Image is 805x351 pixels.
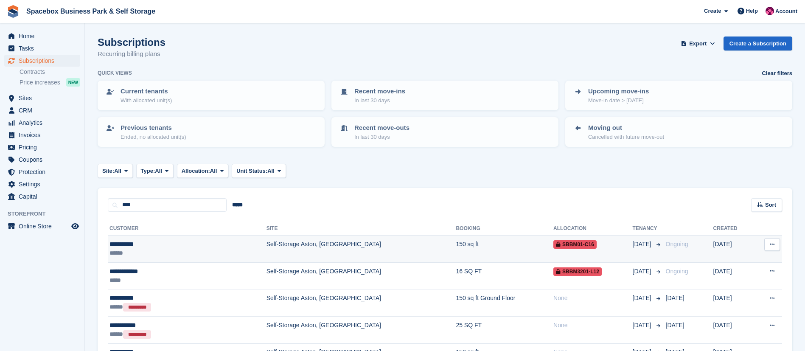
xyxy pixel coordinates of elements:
[566,118,791,146] a: Moving out Cancelled with future move-out
[4,154,80,166] a: menu
[98,118,324,146] a: Previous tenants Ended, no allocated unit(s)
[19,104,70,116] span: CRM
[4,141,80,153] a: menu
[20,68,80,76] a: Contracts
[4,30,80,42] a: menu
[236,167,267,175] span: Unit Status:
[136,164,174,178] button: Type: All
[553,294,632,303] div: None
[746,7,758,15] span: Help
[456,262,553,289] td: 16 SQ FT
[633,222,662,236] th: Tenancy
[102,167,114,175] span: Site:
[19,92,70,104] span: Sites
[266,289,456,317] td: Self-Storage Aston, [GEOGRAPHIC_DATA]
[354,133,410,141] p: In last 30 days
[4,42,80,54] a: menu
[23,4,159,18] a: Spacebox Business Park & Self Storage
[765,201,776,209] span: Sort
[108,222,266,236] th: Customer
[456,316,553,343] td: 25 SQ FT
[4,55,80,67] a: menu
[633,294,653,303] span: [DATE]
[266,262,456,289] td: Self-Storage Aston, [GEOGRAPHIC_DATA]
[775,7,797,16] span: Account
[679,37,717,51] button: Export
[177,164,229,178] button: Allocation: All
[553,267,602,276] span: SBBM3201-L12
[724,37,792,51] a: Create a Subscription
[19,129,70,141] span: Invoices
[332,81,558,110] a: Recent move-ins In last 30 days
[70,221,80,231] a: Preview store
[766,7,774,15] img: Avishka Chauhan
[232,164,286,178] button: Unit Status: All
[155,167,162,175] span: All
[267,167,275,175] span: All
[210,167,217,175] span: All
[19,166,70,178] span: Protection
[19,220,70,232] span: Online Store
[553,321,632,330] div: None
[19,141,70,153] span: Pricing
[121,133,186,141] p: Ended, no allocated unit(s)
[633,240,653,249] span: [DATE]
[633,267,653,276] span: [DATE]
[666,241,688,247] span: Ongoing
[588,123,664,133] p: Moving out
[19,178,70,190] span: Settings
[633,321,653,330] span: [DATE]
[666,322,684,329] span: [DATE]
[332,118,558,146] a: Recent move-outs In last 30 days
[4,92,80,104] a: menu
[98,81,324,110] a: Current tenants With allocated unit(s)
[98,49,165,59] p: Recurring billing plans
[354,96,405,105] p: In last 30 days
[4,117,80,129] a: menu
[666,268,688,275] span: Ongoing
[4,129,80,141] a: menu
[704,7,721,15] span: Create
[7,5,20,18] img: stora-icon-8386f47178a22dfd0bd8f6a31ec36ba5ce8667c1dd55bd0f319d3a0aa187defe.svg
[141,167,155,175] span: Type:
[266,222,456,236] th: Site
[553,240,597,249] span: SBBM01-C16
[588,96,649,105] p: Move-in date > [DATE]
[98,164,133,178] button: Site: All
[456,289,553,317] td: 150 sq ft Ground Floor
[4,104,80,116] a: menu
[713,262,753,289] td: [DATE]
[182,167,210,175] span: Allocation:
[4,220,80,232] a: menu
[19,154,70,166] span: Coupons
[98,69,132,77] h6: Quick views
[121,96,172,105] p: With allocated unit(s)
[713,236,753,263] td: [DATE]
[4,166,80,178] a: menu
[588,133,664,141] p: Cancelled with future move-out
[456,236,553,263] td: 150 sq ft
[762,69,792,78] a: Clear filters
[19,117,70,129] span: Analytics
[566,81,791,110] a: Upcoming move-ins Move-in date > [DATE]
[689,39,707,48] span: Export
[4,191,80,202] a: menu
[19,55,70,67] span: Subscriptions
[713,289,753,317] td: [DATE]
[19,191,70,202] span: Capital
[354,87,405,96] p: Recent move-ins
[713,316,753,343] td: [DATE]
[4,178,80,190] a: menu
[20,79,60,87] span: Price increases
[19,42,70,54] span: Tasks
[114,167,121,175] span: All
[98,37,165,48] h1: Subscriptions
[66,78,80,87] div: NEW
[354,123,410,133] p: Recent move-outs
[588,87,649,96] p: Upcoming move-ins
[553,222,632,236] th: Allocation
[121,123,186,133] p: Previous tenants
[121,87,172,96] p: Current tenants
[19,30,70,42] span: Home
[713,222,753,236] th: Created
